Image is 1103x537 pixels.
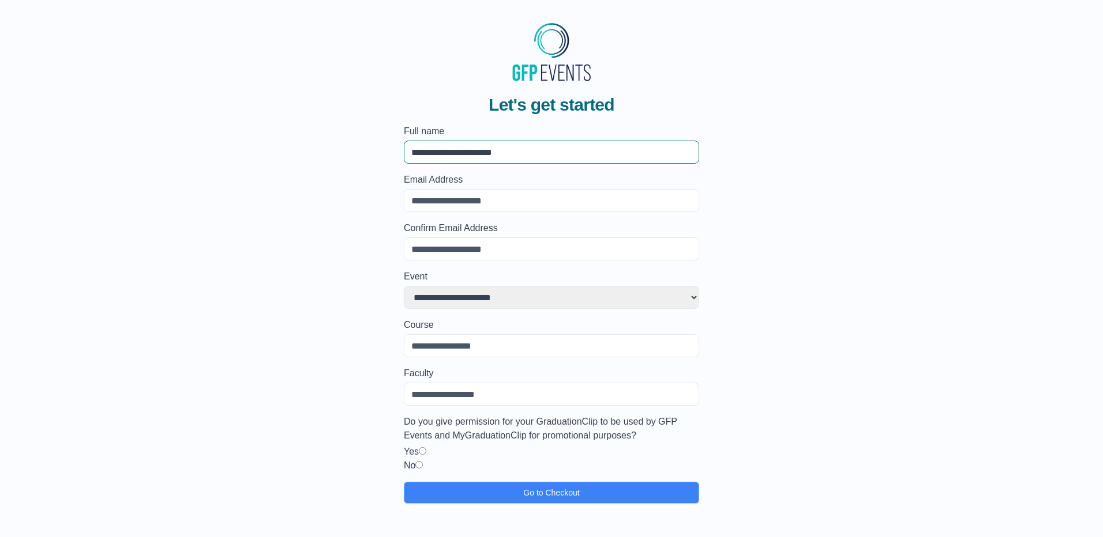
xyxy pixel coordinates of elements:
[404,221,699,235] label: Confirm Email Address
[404,366,699,380] label: Faculty
[404,173,699,187] label: Email Address
[404,415,699,443] label: Do you give permission for your GraduationClip to be used by GFP Events and MyGraduationClip for ...
[508,18,595,85] img: MyGraduationClip
[404,482,699,504] button: Go to Checkout
[404,447,419,456] label: Yes
[404,124,699,138] label: Full name
[404,460,415,470] label: No
[404,318,699,332] label: Course
[489,94,614,115] span: Let's get started
[404,270,699,283] label: Event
